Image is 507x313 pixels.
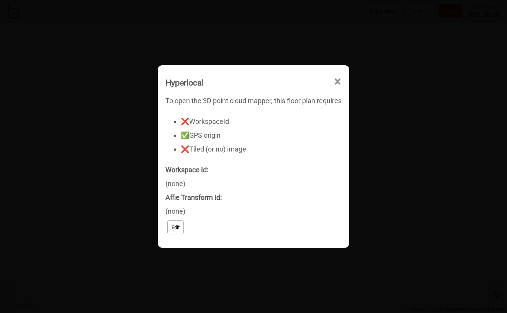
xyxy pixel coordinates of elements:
div: (none) [165,191,342,218]
div: (none) [165,163,342,191]
span: × [334,69,342,94]
li: ❌ Tiled (or no) image [181,142,342,156]
div: Hyperlocal [165,74,204,91]
li: ✅ GPS origin [181,128,342,142]
li: ❌ WorkspaceId [181,115,342,128]
strong: Workspace Id: [165,166,208,174]
div: To open the 3D point cloud mapper, this floor plan requires [165,94,342,156]
strong: Affie Transform Id: [165,193,222,201]
button: Edit [167,220,184,234]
